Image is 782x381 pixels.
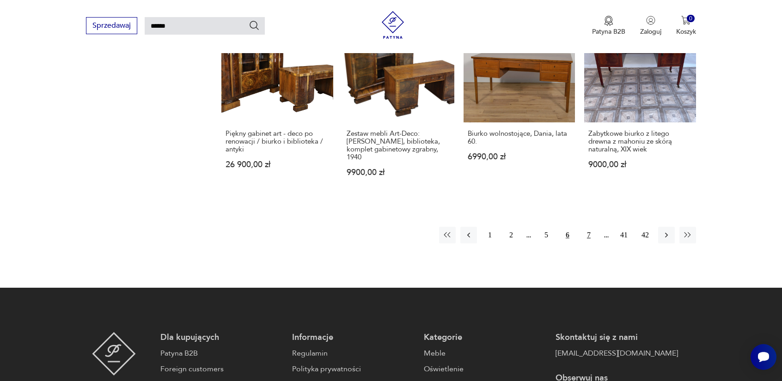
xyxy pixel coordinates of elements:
p: Dla kupujących [160,332,283,343]
p: Skontaktuj się z nami [556,332,678,343]
a: Oświetlenie [424,363,546,375]
h3: Zestaw mebli Art-Deco: [PERSON_NAME], biblioteka, komplet gabinetowy zgrabny, 1940 [347,130,450,161]
img: Ikona koszyka [681,16,690,25]
h3: Piękny gabinet art - deco po renowacji / biurko i biblioteka / antyki [226,130,329,153]
a: Meble [424,348,546,359]
button: 6 [559,227,576,243]
button: 42 [637,227,654,243]
p: 6990,00 zł [468,153,571,161]
img: Patyna - sklep z meblami i dekoracjami vintage [92,332,136,375]
button: Patyna B2B [592,16,625,36]
button: Sprzedawaj [86,17,137,34]
p: Koszyk [676,27,696,36]
a: Biurko wolnostojące, Dania, lata 60.Biurko wolnostojące, Dania, lata 60.6990,00 zł [464,11,575,194]
a: Regulamin [292,348,415,359]
img: Ikonka użytkownika [646,16,655,25]
a: Patyna B2B [160,348,283,359]
p: Informacje [292,332,415,343]
a: Zestaw mebli Art-Deco: biurko, biblioteka, komplet gabinetowy zgrabny, 1940Zestaw mebli Art-Deco:... [342,11,454,194]
img: Ikona medalu [604,16,613,26]
a: Foreign customers [160,363,283,375]
a: Ikona medaluPatyna B2B [592,16,625,36]
p: Zaloguj [640,27,661,36]
p: Kategorie [424,332,546,343]
a: [EMAIL_ADDRESS][DOMAIN_NAME] [556,348,678,359]
button: 5 [538,227,555,243]
a: Polityka prywatności [292,363,415,375]
button: 7 [580,227,597,243]
iframe: Smartsupp widget button [751,344,776,370]
h3: Biurko wolnostojące, Dania, lata 60. [468,130,571,145]
a: Sprzedawaj [86,23,137,30]
a: Zabytkowe biurko z litego drewna z mahoniu ze skórą naturalną, XIX wiekZabytkowe biurko z litego ... [584,11,696,194]
a: Piękny gabinet art - deco po renowacji / biurko i biblioteka / antykiPiękny gabinet art - deco po... [221,11,333,194]
h3: Zabytkowe biurko z litego drewna z mahoniu ze skórą naturalną, XIX wiek [588,130,692,153]
p: 9000,00 zł [588,161,692,169]
button: 0Koszyk [676,16,696,36]
p: 9900,00 zł [347,169,450,176]
div: 0 [687,15,695,23]
button: Szukaj [249,20,260,31]
button: 41 [616,227,632,243]
p: Patyna B2B [592,27,625,36]
button: 1 [482,227,498,243]
button: 2 [503,227,519,243]
img: Patyna - sklep z meblami i dekoracjami vintage [379,11,407,39]
p: 26 900,00 zł [226,161,329,169]
button: Zaloguj [640,16,661,36]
